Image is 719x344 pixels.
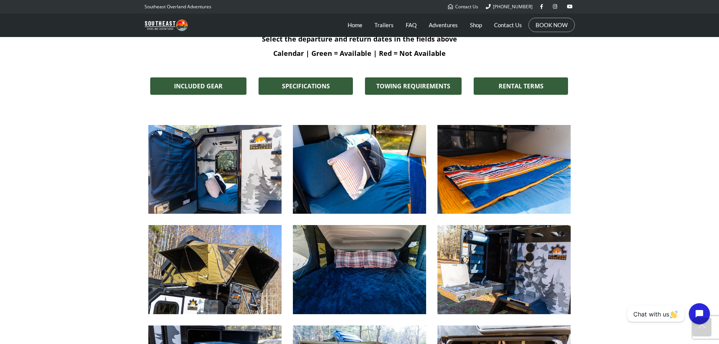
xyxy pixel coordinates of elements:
[437,125,571,214] img: Expedition 3.0 Cabin Bed Blankets
[493,3,533,10] span: [PHONE_NUMBER]
[259,77,353,95] a: SPECIFICATIONS
[406,15,417,34] a: FAQ
[365,77,462,95] a: TOWING REQUIREMENTS
[145,20,188,31] img: Southeast Overland Adventures
[293,225,426,314] img: 23zero Armadillo X2 Roof Top Tent Bedding
[282,83,330,89] span: SPECIFICATIONS
[148,125,282,214] img: Expedition 3.0 Cabin Door
[145,2,211,12] p: Southeast Overland Adventures
[536,21,568,29] a: BOOK NOW
[448,3,478,10] a: Contact Us
[374,15,394,34] a: Trailers
[499,83,543,89] span: RENTAL TERMS
[376,83,450,89] span: TOWING REQUIREMENTS
[262,34,457,43] b: Select the departure and return dates in the fields above
[470,15,482,34] a: Shop
[474,77,568,95] a: RENTAL TERMS
[348,15,362,34] a: Home
[455,3,478,10] span: Contact Us
[174,83,223,89] span: INCLUDED GEAR
[494,15,522,34] a: Contact Us
[150,77,246,95] a: INCLUDED GEAR
[437,225,571,314] img: Expedition 3.0 Stove & Sink
[273,49,446,58] b: Calendar | Green = Available | Red = Not Available
[486,3,533,10] a: [PHONE_NUMBER]
[293,125,426,214] img: Expedition 3.0 Cabin Bed
[429,15,458,34] a: Adventures
[148,225,282,314] img: 23zero Armadillo X2 Roof Top Tent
